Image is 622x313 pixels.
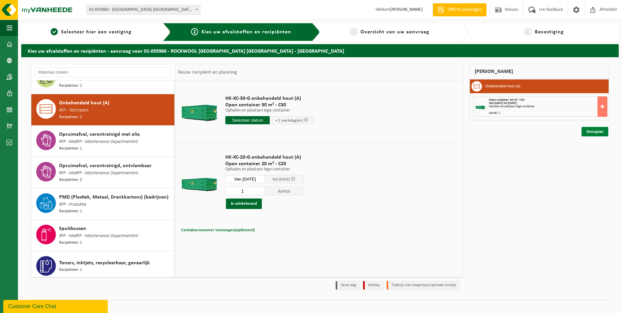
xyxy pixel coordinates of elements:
[59,201,87,208] span: RFP - Produktie
[59,114,82,120] span: Recipiënten: 2
[201,29,291,35] span: Kies uw afvalstoffen en recipiënten
[489,105,607,108] div: Ophalen en plaatsen lege container
[31,220,175,251] button: Spuitbussen RFP - MaRFP - Maintenance Departmentint Recipiënten: 1
[446,7,483,13] span: Offerte aanvragen
[86,5,200,15] span: 01-055960 - ROCKWOOL BELGIUM NV - WIJNEGEM
[275,118,303,123] span: + 2 werkdag(en)
[24,28,158,36] a: 1Selecteer hier een vestiging
[31,251,175,281] button: Toners, inktjets, recycleerbaar, gevaarlijk Recipiënten: 1
[31,126,175,157] button: Opruimafval, verontreinigd met olie RFP - MaRFP - Maintenance Departmentint Recipiënten: 1
[226,199,262,209] button: In winkelmand
[59,99,109,107] span: Onbehandeld hout (A)
[273,177,290,182] span: tot [DATE]
[191,28,198,35] span: 2
[59,83,82,89] span: Recipiënten: 1
[535,29,564,35] span: Bevestiging
[59,193,168,201] span: PMD (Plastiek, Metaal, Drankkartons) (bedrijven)
[387,281,460,290] li: Tijdelijk niet toegestaan/période limitée
[59,146,82,152] span: Recipiënten: 1
[582,127,608,136] a: Doorgaan
[225,116,270,124] input: Selecteer datum
[225,175,264,183] input: Selecteer datum
[3,299,109,313] iframe: chat widget
[175,64,240,80] div: Keuze recipiënt en planning
[31,188,175,220] button: PMD (Plastiek, Metaal, Drankkartons) (bedrijven) RFP - Produktie Recipiënten: 1
[51,28,58,35] span: 1
[489,101,517,105] strong: Van [DATE] tot [DATE]
[390,7,423,12] strong: [PERSON_NAME]
[59,107,88,114] span: RFP - Tahrirplein
[31,94,175,126] button: Onbehandeld hout (A) RFP - Tahrirplein Recipiënten: 2
[31,157,175,188] button: Opruimafval, verontreinigd, ontvlambaar RFP - MaRFP - Maintenance Departmentint Recipiënten: 2
[59,225,86,233] span: Spuitbussen
[264,187,304,195] span: Aantal
[87,5,200,14] span: 01-055960 - ROCKWOOL BELGIUM NV - WIJNEGEM
[363,281,383,290] li: Holiday
[59,259,150,267] span: Toners, inktjets, recycleerbaar, gevaarlijk
[35,67,171,77] input: Materiaal zoeken
[59,130,140,138] span: Opruimafval, verontreinigd met olie
[59,208,82,215] span: Recipiënten: 1
[433,3,486,16] a: Offerte aanvragen
[59,240,82,246] span: Recipiënten: 1
[485,81,520,92] h3: Onbehandeld hout (A)
[360,29,429,35] span: Overzicht van uw aanvraag
[59,138,138,146] span: RFP - MaRFP - Maintenance Departmentint
[225,108,314,113] p: Ophalen en plaatsen lege container
[59,162,152,170] span: Opruimafval, verontreinigd, ontvlambaar
[61,29,132,35] span: Selecteer hier een vestiging
[59,267,82,273] span: Recipiënten: 1
[524,28,532,35] span: 4
[181,226,255,235] button: Containernummer toevoegen(optioneel)
[225,102,314,108] span: Open container 30 m³ - C30
[489,112,607,115] div: Aantal: 1
[336,281,360,290] li: Vaste dag
[470,64,609,79] div: [PERSON_NAME]
[181,228,255,232] span: Containernummer toevoegen(optioneel)
[225,161,304,167] span: Open container 20 m³ - C20
[21,44,619,57] h2: Kies uw afvalstoffen en recipiënten - aanvraag voor 01-055960 - ROCKWOOL [GEOGRAPHIC_DATA] [GEOGR...
[489,98,524,102] span: Open container 20 m³ - C20
[350,28,357,35] span: 3
[225,167,304,172] p: Ophalen en plaatsen lege container
[59,177,82,183] span: Recipiënten: 2
[225,154,304,161] span: HK-XC-20-G onbehandeld hout (A)
[225,95,314,102] span: HK-XC-30-G onbehandeld hout (A)
[59,233,138,240] span: RFP - MaRFP - Maintenance Departmentint
[59,170,138,177] span: RFP - MaRFP - Maintenance Departmentint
